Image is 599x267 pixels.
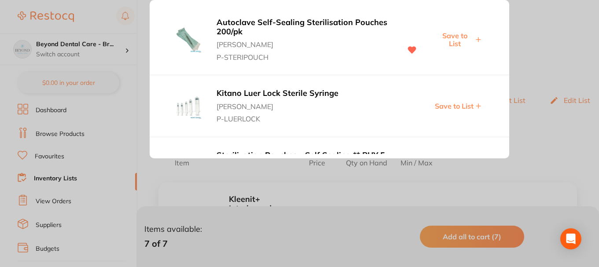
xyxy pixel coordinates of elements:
img: UklQT1VDSC5qcGc [175,26,202,53]
span: [PERSON_NAME] [217,98,396,110]
button: Save to List [433,31,484,48]
b: Autoclave Self-Sealing Sterilisation Pouches 200/pk [217,18,393,36]
div: Open Intercom Messenger [560,228,581,249]
span: Save to List [436,32,474,48]
span: Save to List [435,102,474,110]
button: Kitano Luer Lock Sterile Syringe[PERSON_NAME]P-LUERLOCK [214,88,399,123]
b: Kitano Luer Lock Sterile Syringe [217,89,396,98]
img: My5qcGc [175,93,202,119]
span: P-LUERLOCK [217,110,396,123]
span: P-STERIPOUCH [217,49,393,61]
span: [PERSON_NAME] [217,36,393,48]
button: Autoclave Self-Sealing Sterilisation Pouches 200/pk[PERSON_NAME]P-STERIPOUCH [214,18,395,62]
b: Sterilization Pouches - Self Sealing ** BUY 5 RECEIVE 1 FREE ** [217,151,396,169]
button: Sterilization Pouches - Self Sealing ** BUY 5 RECEIVE 1 FREE **Independent Dental43644535767359 [214,150,399,194]
button: Save to List [432,102,484,110]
